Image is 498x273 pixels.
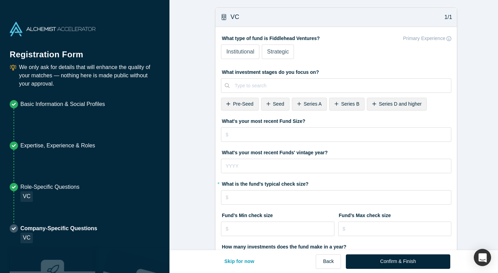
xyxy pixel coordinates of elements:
div: Series A [292,98,327,110]
p: We only ask for details that will enhance the quality of your matches — nothing here is made publ... [19,63,160,88]
label: What investment stages do you focus on? [221,66,451,76]
input: $ [221,190,451,205]
h3: VC [231,12,240,22]
p: Role-Specific Questions [20,183,80,191]
label: How many investments does the fund make in a year? [221,241,451,251]
label: What's your most recent Funds' vintage year? [221,147,451,156]
span: Institutional [226,49,254,55]
button: Back [316,254,341,269]
div: Pre-Seed [221,98,258,110]
div: Series B [329,98,365,110]
div: VC [20,191,33,202]
p: 1/1 [441,13,452,21]
span: Series A [304,101,322,107]
span: Pre-Seed [233,101,253,107]
div: Series D and higher [367,98,427,110]
p: Company-Specific Questions [20,224,97,233]
label: Fund’s Max check size [338,209,452,219]
button: Confirm & Finish [346,254,450,269]
p: Expertise, Experience & Roles [20,142,95,150]
label: What's your most recent Fund Size? [221,115,451,125]
input: YYYY [221,159,451,173]
span: Strategic [267,49,289,55]
span: Series B [341,101,359,107]
h1: Registration Form [10,41,160,61]
span: Seed [273,101,284,107]
div: Seed [261,98,289,110]
label: Fund’s Min check size [221,209,334,219]
label: What type of fund is Fiddlehead Ventures? [221,32,451,42]
input: $ [221,127,451,142]
p: Primary Experience [403,35,445,42]
p: Basic Information & Social Profiles [20,100,105,108]
button: Skip for now [217,254,262,269]
input: $ [338,222,452,236]
input: $ [221,222,334,236]
span: Series D and higher [379,101,422,107]
label: What is the fund's typical check size? [221,178,451,188]
img: Alchemist Accelerator Logo [10,22,95,36]
div: VC [20,233,33,243]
